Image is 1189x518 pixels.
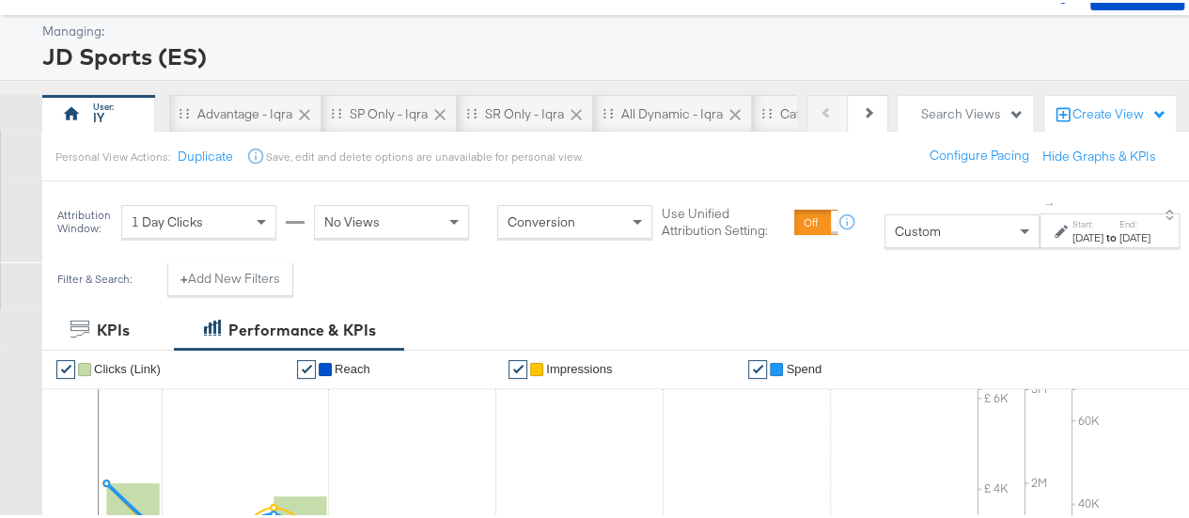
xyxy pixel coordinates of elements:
[297,357,316,376] a: ✔
[602,105,613,116] div: Drag to reorder tab
[662,202,787,237] label: Use Unified Attribution Setting:
[1072,215,1103,228] label: Start:
[55,147,169,162] div: Personal View Actions:
[1072,102,1166,121] div: Create View
[180,267,188,285] strong: +
[331,105,341,116] div: Drag to reorder tab
[621,102,723,120] div: All Dynamic - Iqra
[42,20,1180,38] div: Managing:
[786,359,821,373] span: Spend
[895,220,941,237] span: Custom
[177,145,232,163] button: Duplicate
[265,147,582,162] div: Save, edit and delete options are unavailable for personal view.
[1041,198,1059,205] span: ↑
[1042,145,1156,163] button: Hide Graphs & KPIs
[56,206,112,232] div: Attribution Window:
[1103,228,1119,242] strong: to
[921,102,1024,120] div: Search Views
[780,102,858,120] div: Catalog Sales
[42,38,1180,70] div: JD Sports (ES)
[508,211,575,228] span: Conversion
[228,317,376,338] div: Performance & KPIs
[97,317,130,338] div: KPIs
[167,259,293,293] button: +Add New Filters
[335,359,370,373] span: Reach
[350,102,428,120] div: SP only - Iqra
[56,357,75,376] a: ✔
[93,106,104,124] div: IY
[466,105,477,116] div: Drag to reorder tab
[1072,228,1103,243] div: [DATE]
[179,105,189,116] div: Drag to reorder tab
[94,359,161,373] span: Clicks (Link)
[508,357,527,376] a: ✔
[485,102,564,120] div: SR only - Iqra
[132,211,203,228] span: 1 Day Clicks
[324,211,380,228] span: No Views
[761,105,772,116] div: Drag to reorder tab
[197,102,292,120] div: Advantage - Iqra
[1119,228,1150,243] div: [DATE]
[1119,215,1150,228] label: End:
[546,359,612,373] span: Impressions
[56,270,133,283] div: Filter & Search:
[916,136,1042,170] button: Configure Pacing
[748,357,767,376] a: ✔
